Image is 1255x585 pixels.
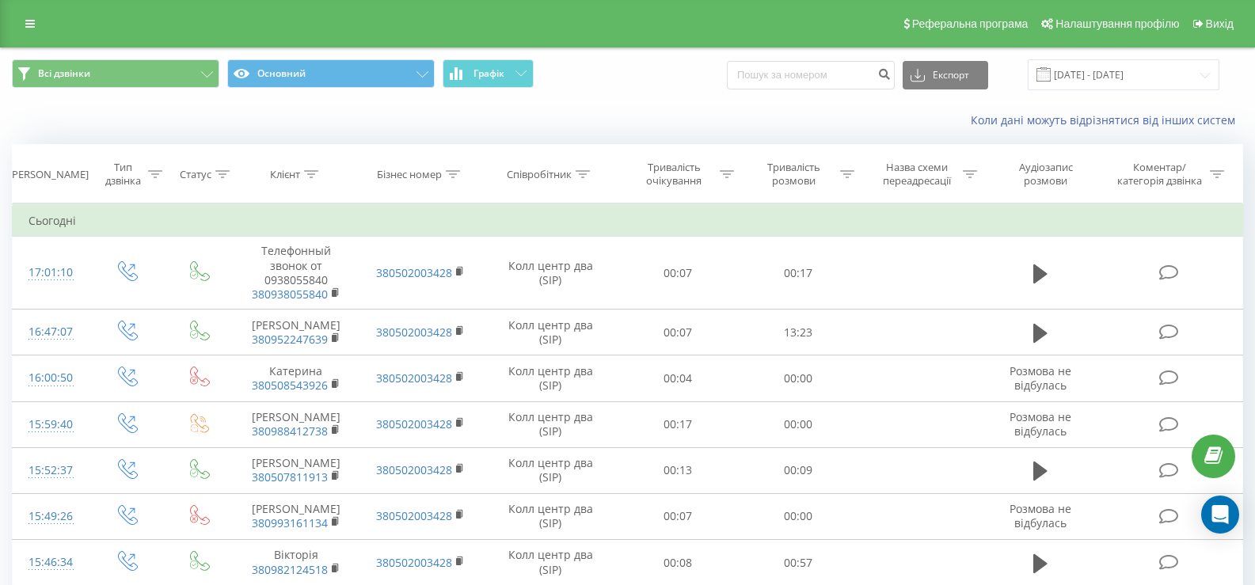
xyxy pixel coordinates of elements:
td: Сьогодні [13,205,1243,237]
span: Графік [473,68,504,79]
div: 15:52:37 [29,455,74,486]
span: Реферальна програма [912,17,1029,30]
td: 00:07 [618,493,738,539]
td: [PERSON_NAME] [234,401,359,447]
button: Експорт [903,61,988,89]
a: 380938055840 [252,287,328,302]
td: 00:00 [738,493,858,539]
td: 00:04 [618,355,738,401]
a: 380507811913 [252,469,328,484]
td: Колл центр два (SIP) [483,401,618,447]
a: 380993161134 [252,515,328,530]
div: Тип дзвінка [103,161,143,188]
td: 00:17 [618,401,738,447]
td: Колл центр два (SIP) [483,355,618,401]
a: 380988412738 [252,424,328,439]
td: 00:17 [738,237,858,310]
span: Розмова не відбулась [1010,409,1071,439]
a: 380502003428 [376,370,452,386]
td: 00:09 [738,447,858,493]
div: Бізнес номер [377,168,442,181]
a: 380502003428 [376,265,452,280]
div: [PERSON_NAME] [9,168,89,181]
div: 16:47:07 [29,317,74,348]
td: 00:00 [738,355,858,401]
span: Розмова не відбулась [1010,501,1071,530]
button: Графік [443,59,534,88]
a: 380982124518 [252,562,328,577]
a: 380502003428 [376,416,452,431]
a: 380502003428 [376,325,452,340]
td: Колл центр два (SIP) [483,447,618,493]
a: 380502003428 [376,555,452,570]
div: 15:49:26 [29,501,74,532]
td: 00:00 [738,401,858,447]
div: 15:59:40 [29,409,74,440]
span: Налаштування профілю [1055,17,1179,30]
td: Телефонный звонок от 0938055840 [234,237,359,310]
div: Назва схеми переадресації [874,161,959,188]
div: Аудіозапис розмови [997,161,1094,188]
div: Клієнт [270,168,300,181]
td: 00:07 [618,237,738,310]
span: Вихід [1206,17,1234,30]
td: [PERSON_NAME] [234,310,359,355]
a: Коли дані можуть відрізнятися вiд інших систем [971,112,1243,127]
button: Основний [227,59,435,88]
a: 380952247639 [252,332,328,347]
div: 16:00:50 [29,363,74,393]
div: Open Intercom Messenger [1201,496,1239,534]
td: 00:07 [618,310,738,355]
input: Пошук за номером [727,61,895,89]
td: Катерина [234,355,359,401]
div: 15:46:34 [29,547,74,578]
td: 00:13 [618,447,738,493]
div: Тривалість очікування [632,161,716,188]
td: [PERSON_NAME] [234,493,359,539]
div: Співробітник [507,168,572,181]
a: 380502003428 [376,508,452,523]
td: Колл центр два (SIP) [483,493,618,539]
td: Колл центр два (SIP) [483,310,618,355]
td: [PERSON_NAME] [234,447,359,493]
td: Колл центр два (SIP) [483,237,618,310]
div: Коментар/категорія дзвінка [1113,161,1206,188]
span: Розмова не відбулась [1010,363,1071,393]
button: Всі дзвінки [12,59,219,88]
div: Статус [180,168,211,181]
div: 17:01:10 [29,257,74,288]
div: Тривалість розмови [752,161,836,188]
span: Всі дзвінки [38,67,90,80]
td: 13:23 [738,310,858,355]
a: 380502003428 [376,462,452,477]
a: 380508543926 [252,378,328,393]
